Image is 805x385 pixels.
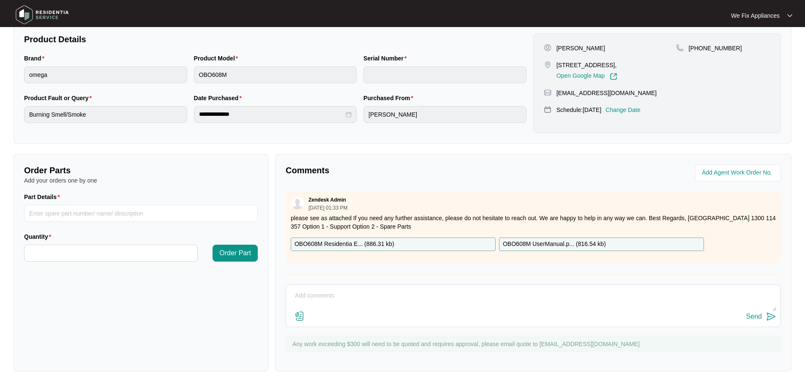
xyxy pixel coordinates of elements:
img: user.svg [291,197,304,210]
img: file-attachment-doc.svg [295,311,305,321]
input: Product Model [194,66,357,83]
label: Product Model [194,54,242,63]
img: map-pin [544,106,551,113]
p: Schedule: [DATE] [557,106,601,114]
p: Any work exceeding $300 will need to be quoted and requires approval, please email quote to [EMAI... [292,340,777,348]
p: [STREET_ADDRESS], [557,61,617,69]
img: residentia service logo [13,2,72,27]
p: Zendesk Admin [308,197,346,203]
input: Brand [24,66,187,83]
p: OBO608M Residentia E... ( 886.31 kb ) [295,240,394,249]
p: OBO608M UserManual.p... ( 816.54 kb ) [503,240,606,249]
label: Brand [24,54,48,63]
img: map-pin [544,89,551,96]
a: Open Google Map [557,73,617,80]
p: Change Date [606,106,641,114]
p: [EMAIL_ADDRESS][DOMAIN_NAME] [557,89,657,97]
p: [PHONE_NUMBER] [689,44,742,52]
img: dropdown arrow [787,14,792,18]
span: Order Part [219,248,251,258]
label: Part Details [24,193,63,201]
p: Order Parts [24,164,258,176]
label: Serial Number [363,54,410,63]
p: please see as attached If you need any further assistance, please do not hesitate to reach out. W... [291,214,776,231]
p: Product Details [24,33,527,45]
img: map-pin [544,61,551,68]
div: Send [746,313,762,320]
input: Quantity [25,245,197,261]
p: [DATE] 01:33 PM [308,205,347,210]
input: Date Purchased [199,110,344,119]
label: Quantity [24,232,55,241]
input: Purchased From [363,106,527,123]
input: Product Fault or Query [24,106,187,123]
input: Add Agent Work Order No. [702,168,776,178]
input: Part Details [24,205,258,222]
p: We Fix Appliances [731,11,780,20]
p: Add your orders one by one [24,176,258,185]
input: Serial Number [363,66,527,83]
img: map-pin [676,44,684,52]
label: Product Fault or Query [24,94,95,102]
label: Purchased From [363,94,417,102]
label: Date Purchased [194,94,245,102]
img: Link-External [610,73,617,80]
img: send-icon.svg [766,311,776,322]
img: user-pin [544,44,551,52]
p: [PERSON_NAME] [557,44,605,52]
p: Comments [286,164,527,176]
button: Send [746,311,776,322]
button: Order Part [213,245,258,262]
